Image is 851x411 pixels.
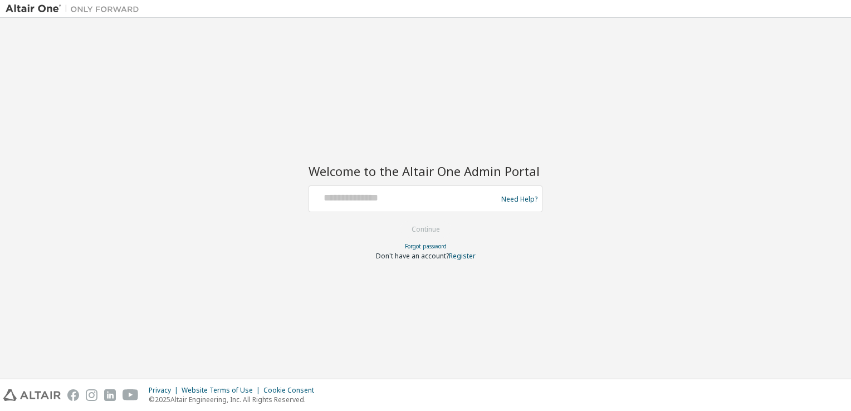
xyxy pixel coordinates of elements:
span: Don't have an account? [376,251,449,261]
div: Website Terms of Use [182,386,263,395]
img: instagram.svg [86,389,97,401]
img: Altair One [6,3,145,14]
img: facebook.svg [67,389,79,401]
img: altair_logo.svg [3,389,61,401]
img: youtube.svg [123,389,139,401]
a: Register [449,251,476,261]
div: Privacy [149,386,182,395]
img: linkedin.svg [104,389,116,401]
a: Forgot password [405,242,447,250]
p: © 2025 Altair Engineering, Inc. All Rights Reserved. [149,395,321,404]
div: Cookie Consent [263,386,321,395]
h2: Welcome to the Altair One Admin Portal [309,163,542,179]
